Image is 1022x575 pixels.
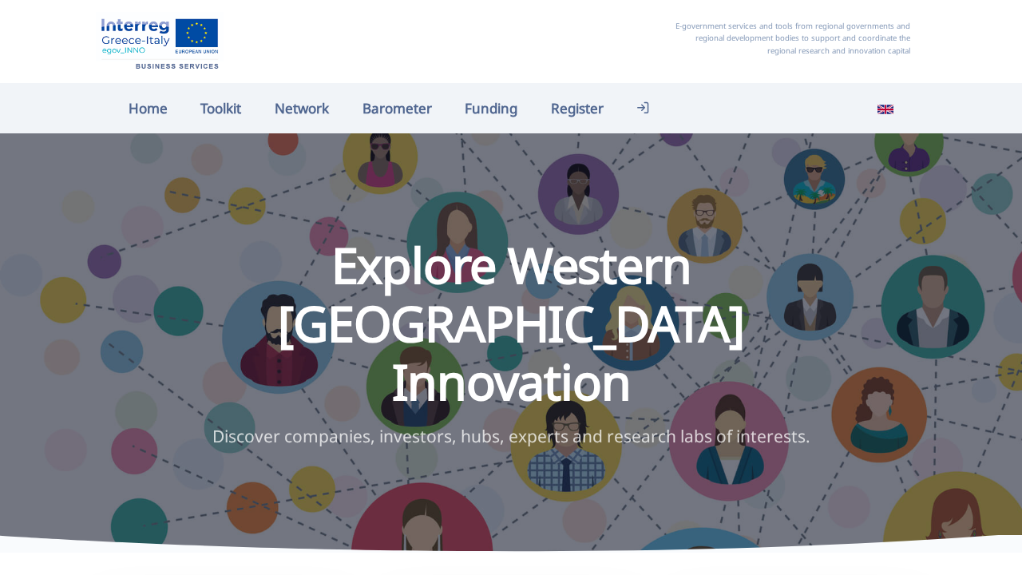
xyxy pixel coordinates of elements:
img: Home [96,12,224,71]
p: Discover companies, investors, hubs, experts and research labs of interests. [181,423,842,450]
a: Network [258,91,346,125]
img: en_flag.svg [877,101,893,117]
a: Toolkit [184,91,259,125]
a: Barometer [346,91,449,125]
a: Funding [448,91,534,125]
h1: Explore Western [GEOGRAPHIC_DATA] Innovation [181,236,842,411]
a: Register [534,91,620,125]
a: Home [112,91,184,125]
